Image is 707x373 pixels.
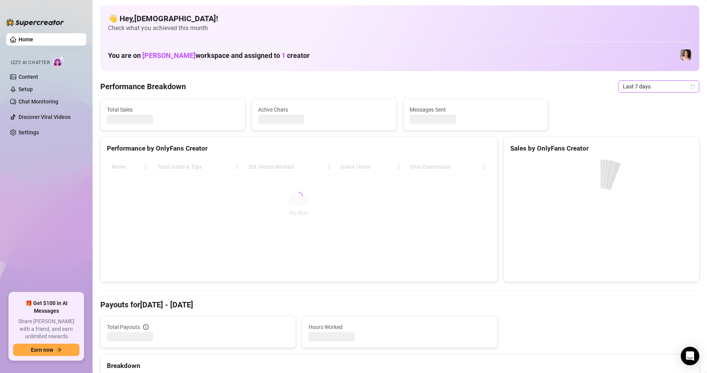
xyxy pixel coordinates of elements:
[108,13,692,24] h4: 👋 Hey, [DEMOGRAPHIC_DATA] !
[13,300,79,315] span: 🎁 Get $100 in AI Messages
[681,347,699,365] div: Open Intercom Messenger
[6,19,64,26] img: logo-BBDzfeDw.svg
[31,347,53,353] span: Earn now
[19,86,33,92] a: Setup
[680,49,691,60] img: Lauren
[11,59,50,66] span: Izzy AI Chatter
[295,192,303,200] span: loading
[108,24,692,32] span: Check what you achieved this month
[107,105,239,114] span: Total Sales
[108,51,310,60] h1: You are on workspace and assigned to creator
[19,129,39,136] a: Settings
[282,51,285,59] span: 1
[100,299,699,310] h4: Payouts for [DATE] - [DATE]
[258,105,390,114] span: Active Chats
[309,323,491,331] span: Hours Worked
[53,56,65,67] img: AI Chatter
[107,143,491,154] div: Performance by OnlyFans Creator
[13,344,79,356] button: Earn nowarrow-right
[107,361,693,371] div: Breakdown
[100,81,186,92] h4: Performance Breakdown
[13,318,79,341] span: Share [PERSON_NAME] with a friend, and earn unlimited rewards
[690,84,695,89] span: calendar
[107,323,140,331] span: Total Payouts
[56,347,62,353] span: arrow-right
[19,98,58,105] a: Chat Monitoring
[623,81,695,92] span: Last 7 days
[19,74,38,80] a: Content
[142,51,196,59] span: [PERSON_NAME]
[410,105,542,114] span: Messages Sent
[510,143,693,154] div: Sales by OnlyFans Creator
[143,324,148,330] span: info-circle
[19,114,71,120] a: Discover Viral Videos
[19,36,33,42] a: Home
